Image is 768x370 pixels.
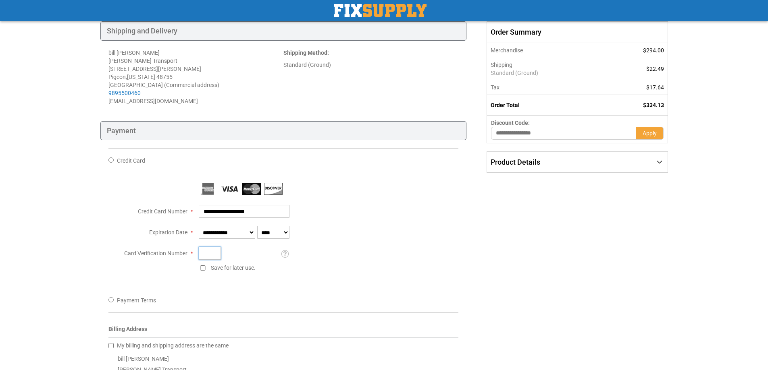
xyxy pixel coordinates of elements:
[117,297,156,304] span: Payment Terms
[491,69,601,77] span: Standard (Ground)
[138,208,187,215] span: Credit Card Number
[283,61,458,69] div: Standard (Ground)
[491,120,530,126] span: Discount Code:
[199,183,217,195] img: American Express
[242,183,261,195] img: MasterCard
[283,50,327,56] span: Shipping Method
[487,43,606,58] th: Merchandise
[264,183,283,195] img: Discover
[643,47,664,54] span: $294.00
[221,183,239,195] img: Visa
[334,4,427,17] a: store logo
[108,98,198,104] span: [EMAIL_ADDRESS][DOMAIN_NAME]
[100,121,467,141] div: Payment
[646,84,664,91] span: $17.64
[646,66,664,72] span: $22.49
[117,342,229,349] span: My billing and shipping address are the same
[100,21,467,41] div: Shipping and Delivery
[108,49,283,105] address: bill [PERSON_NAME] [PERSON_NAME] Transport [STREET_ADDRESS][PERSON_NAME] Pigeon , 48755 [GEOGRAPH...
[334,4,427,17] img: Fix Industrial Supply
[491,102,520,108] strong: Order Total
[127,74,155,80] span: [US_STATE]
[149,229,187,236] span: Expiration Date
[491,62,512,68] span: Shipping
[487,21,668,43] span: Order Summary
[124,250,187,256] span: Card Verification Number
[487,80,606,95] th: Tax
[211,265,256,271] span: Save for later use.
[283,50,329,56] strong: :
[491,158,540,166] span: Product Details
[108,325,459,337] div: Billing Address
[636,127,664,140] button: Apply
[108,90,141,96] a: 9895500460
[117,157,145,164] span: Credit Card
[643,102,664,108] span: $334.13
[643,130,657,136] span: Apply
